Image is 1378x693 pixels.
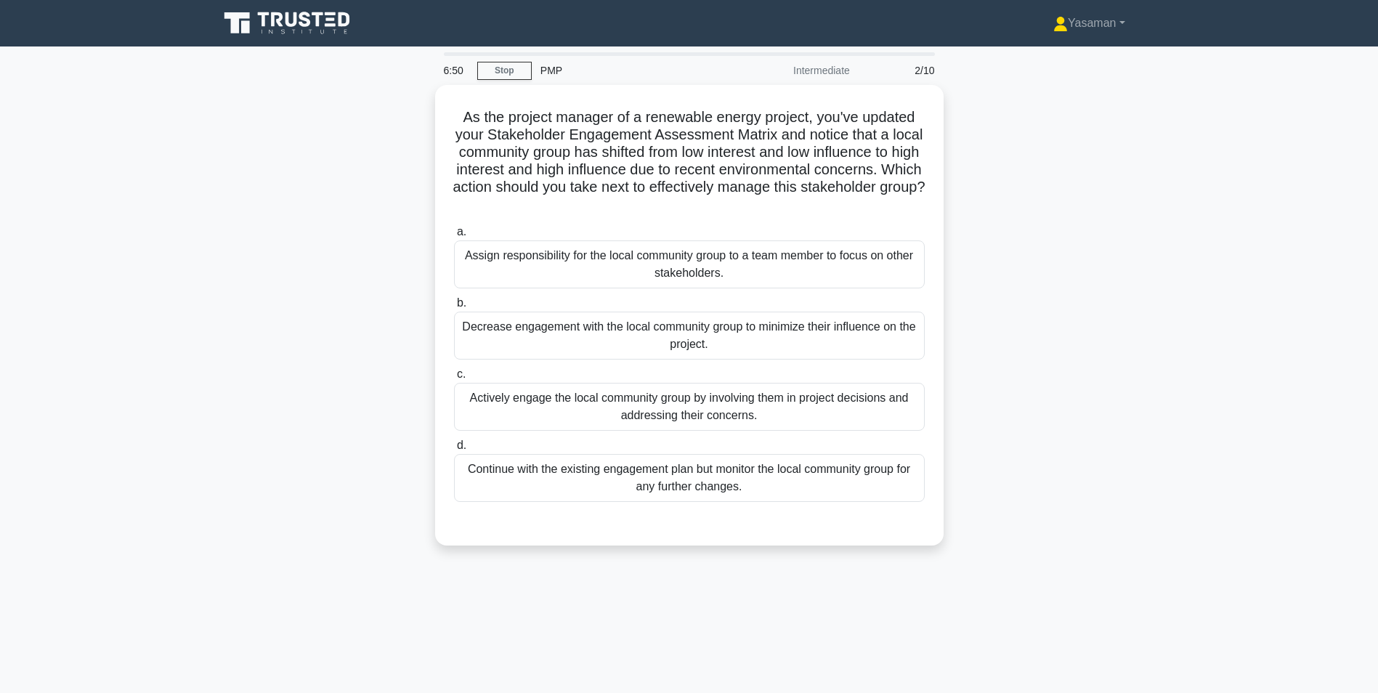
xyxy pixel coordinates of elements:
span: c. [457,368,466,380]
div: Decrease engagement with the local community group to minimize their influence on the project. [454,312,925,360]
div: 6:50 [435,56,477,85]
div: Actively engage the local community group by involving them in project decisions and addressing t... [454,383,925,431]
div: Assign responsibility for the local community group to a team member to focus on other stakeholders. [454,240,925,288]
a: Stop [477,62,532,80]
div: 2/10 [859,56,944,85]
a: Yasaman [1018,9,1159,38]
span: d. [457,439,466,451]
h5: As the project manager of a renewable energy project, you've updated your Stakeholder Engagement ... [453,108,926,214]
span: a. [457,225,466,238]
span: b. [457,296,466,309]
div: Continue with the existing engagement plan but monitor the local community group for any further ... [454,454,925,502]
div: Intermediate [731,56,859,85]
div: PMP [532,56,731,85]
